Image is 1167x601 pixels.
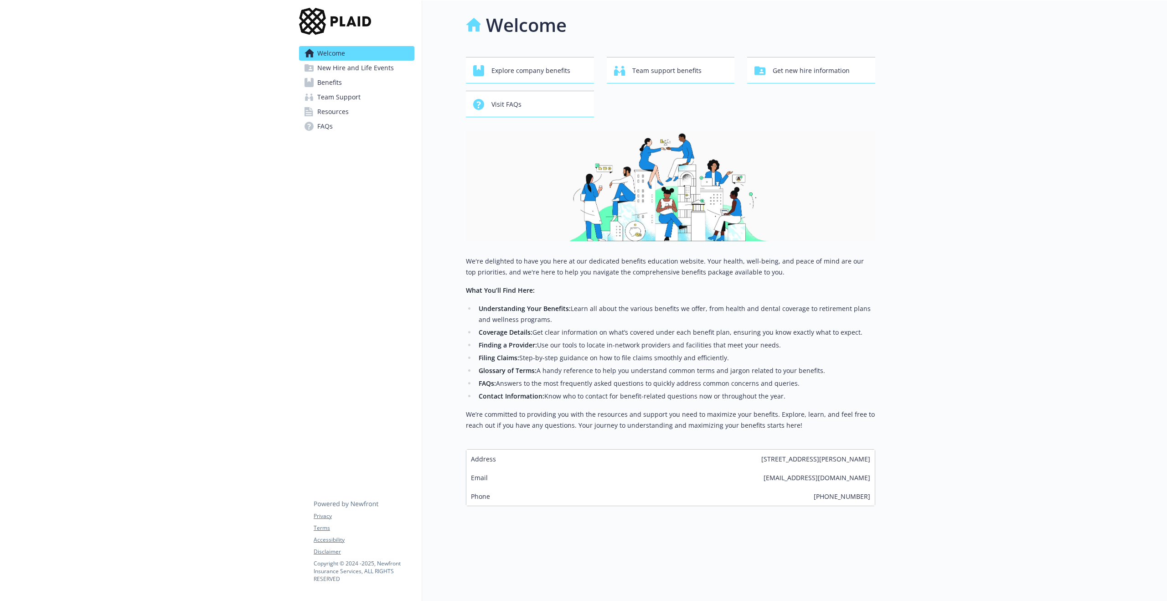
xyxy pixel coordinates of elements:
[299,75,414,90] a: Benefits
[471,473,488,482] span: Email
[747,57,875,83] button: Get new hire information
[607,57,735,83] button: Team support benefits
[476,378,875,389] li: Answers to the most frequently asked questions to quickly address common concerns and queries.
[466,57,594,83] button: Explore company benefits
[479,353,519,362] strong: Filing Claims:
[466,256,875,278] p: We're delighted to have you here at our dedicated benefits education website. Your health, well-b...
[476,352,875,363] li: Step-by-step guidance on how to file claims smoothly and efficiently.
[486,11,567,39] h1: Welcome
[773,62,850,79] span: Get new hire information
[299,90,414,104] a: Team Support
[479,379,496,388] strong: FAQs:
[299,119,414,134] a: FAQs
[632,62,702,79] span: Team support benefits
[466,286,535,295] strong: What You’ll Find Here:
[299,46,414,61] a: Welcome
[317,61,394,75] span: New Hire and Life Events
[764,473,870,482] span: [EMAIL_ADDRESS][DOMAIN_NAME]
[314,512,414,520] a: Privacy
[479,366,537,375] strong: Glossary of Terms:
[466,91,594,117] button: Visit FAQs
[314,524,414,532] a: Terms
[479,328,532,337] strong: Coverage Details:
[479,304,571,313] strong: Understanding Your Benefits:
[476,327,875,338] li: Get clear information on what’s covered under each benefit plan, ensuring you know exactly what t...
[476,391,875,402] li: Know who to contact for benefit-related questions now or throughout the year.
[471,454,496,464] span: Address
[314,536,414,544] a: Accessibility
[317,90,361,104] span: Team Support
[317,46,345,61] span: Welcome
[317,119,333,134] span: FAQs
[491,62,570,79] span: Explore company benefits
[479,392,544,400] strong: Contact Information:
[299,104,414,119] a: Resources
[317,104,349,119] span: Resources
[761,454,870,464] span: [STREET_ADDRESS][PERSON_NAME]
[466,132,875,241] img: overview page banner
[476,303,875,325] li: Learn all about the various benefits we offer, from health and dental coverage to retirement plan...
[476,340,875,351] li: Use our tools to locate in-network providers and facilities that meet your needs.
[466,409,875,431] p: We’re committed to providing you with the resources and support you need to maximize your benefit...
[471,492,490,501] span: Phone
[317,75,342,90] span: Benefits
[314,560,414,583] p: Copyright © 2024 - 2025 , Newfront Insurance Services, ALL RIGHTS RESERVED
[299,61,414,75] a: New Hire and Life Events
[476,365,875,376] li: A handy reference to help you understand common terms and jargon related to your benefits.
[491,96,522,113] span: Visit FAQs
[479,341,537,349] strong: Finding a Provider:
[314,548,414,556] a: Disclaimer
[814,492,870,501] span: [PHONE_NUMBER]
